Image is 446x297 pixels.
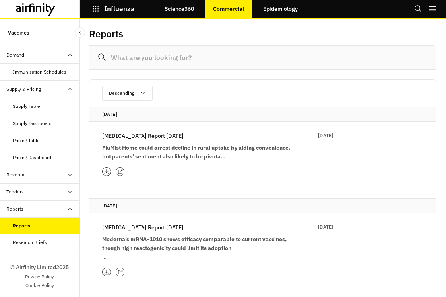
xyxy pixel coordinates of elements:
[6,171,26,178] div: Revenue
[102,236,287,252] strong: Moderna’s mRNA-1010 shows efficacy comparable to current vaccines, though high reactogenicity cou...
[13,120,52,127] div: Supply Dashboard
[92,2,135,16] button: Influenza
[102,202,423,210] p: [DATE]
[6,188,24,195] div: Tenders
[13,239,47,246] div: Research Briefs
[104,5,135,12] p: Influenza
[13,222,30,229] div: Reports
[318,223,333,231] p: [DATE]
[13,137,40,144] div: Pricing Table
[102,252,293,261] ul: …
[13,103,40,110] div: Supply Table
[102,223,184,232] p: [MEDICAL_DATA] Report [DATE]
[102,131,184,140] p: [MEDICAL_DATA] Report [DATE]
[213,6,244,12] p: Commercial
[6,205,23,213] div: Reports
[13,154,51,161] div: Pricing Dashboard
[318,131,333,139] p: [DATE]
[102,86,153,101] button: Descending
[414,2,422,16] button: Search
[8,25,29,40] p: Vaccines
[89,28,123,40] h2: Reports
[6,86,41,93] div: Supply & Pricing
[6,51,24,59] div: Demand
[102,144,290,160] strong: FluMist Home could arrest decline in rural uptake by aiding convenience, but parents’ sentiment a...
[13,68,66,76] div: Immunisation Schedules
[25,282,54,289] a: Cookie Policy
[89,45,436,70] input: What are you looking for?
[10,263,69,272] p: © Airfinity Limited 2025
[102,110,423,118] p: [DATE]
[75,27,85,38] button: Close Sidebar
[25,273,54,280] a: Privacy Policy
